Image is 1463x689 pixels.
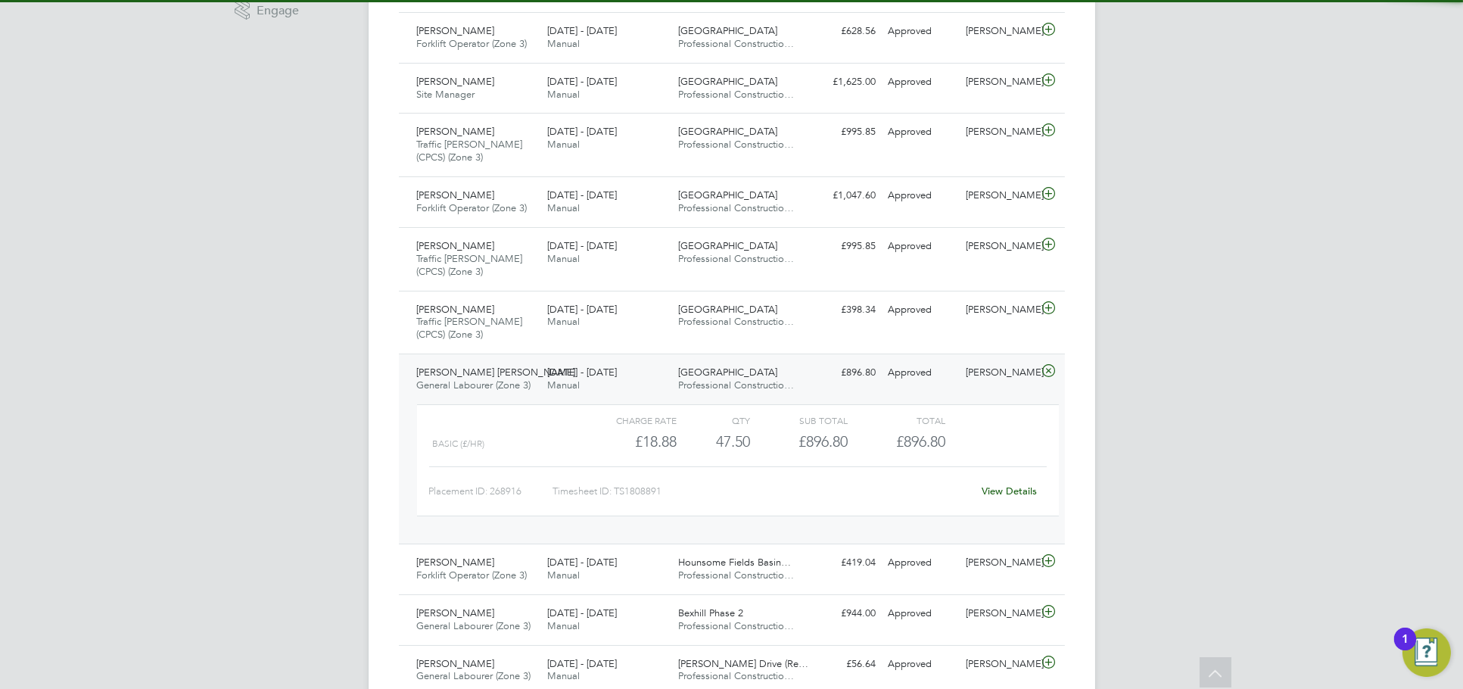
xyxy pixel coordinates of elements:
span: Professional Constructio… [678,619,794,632]
span: Professional Constructio… [678,669,794,682]
span: Professional Constructio… [678,315,794,328]
span: [DATE] - [DATE] [547,303,617,316]
span: Hounsome Fields Basin… [678,556,791,569]
span: Manual [547,379,580,391]
span: [PERSON_NAME] [417,75,495,88]
span: [DATE] - [DATE] [547,24,617,37]
span: Professional Constructio… [678,379,794,391]
div: £628.56 [803,19,882,44]
span: [GEOGRAPHIC_DATA] [678,75,777,88]
span: Traffic [PERSON_NAME] (CPCS) (Zone 3) [417,138,523,164]
span: Manual [547,569,580,581]
span: [PERSON_NAME] [417,556,495,569]
div: Total [848,411,945,429]
div: [PERSON_NAME] [960,234,1038,259]
span: Basic (£/HR) [432,438,484,449]
span: Bexhill Phase 2 [678,606,743,619]
span: [PERSON_NAME] [417,125,495,138]
div: £995.85 [803,234,882,259]
span: [GEOGRAPHIC_DATA] [678,239,777,252]
div: £398.34 [803,298,882,323]
div: Approved [882,234,960,259]
div: Placement ID: 268916 [429,479,553,503]
span: Professional Constructio… [678,569,794,581]
span: Forklift Operator (Zone 3) [417,569,528,581]
span: [PERSON_NAME] Drive (Re… [678,657,808,670]
span: Manual [547,619,580,632]
span: General Labourer (Zone 3) [417,619,531,632]
span: Professional Constructio… [678,88,794,101]
span: Professional Constructio… [678,201,794,214]
div: [PERSON_NAME] [960,652,1038,677]
div: £1,047.60 [803,183,882,208]
span: Professional Constructio… [678,37,794,50]
div: [PERSON_NAME] [960,601,1038,626]
div: Approved [882,298,960,323]
span: [PERSON_NAME] [417,189,495,201]
span: Manual [547,201,580,214]
span: [PERSON_NAME] [417,657,495,670]
span: General Labourer (Zone 3) [417,669,531,682]
span: Forklift Operator (Zone 3) [417,37,528,50]
div: Approved [882,601,960,626]
span: [PERSON_NAME] [417,606,495,619]
a: View Details [982,485,1037,497]
span: [GEOGRAPHIC_DATA] [678,125,777,138]
span: [DATE] - [DATE] [547,75,617,88]
span: Traffic [PERSON_NAME] (CPCS) (Zone 3) [417,252,523,278]
div: Approved [882,360,960,385]
span: General Labourer (Zone 3) [417,379,531,391]
div: Approved [882,70,960,95]
span: [DATE] - [DATE] [547,556,617,569]
div: Approved [882,19,960,44]
span: [DATE] - [DATE] [547,657,617,670]
div: [PERSON_NAME] [960,183,1038,208]
div: Approved [882,550,960,575]
span: [DATE] - [DATE] [547,606,617,619]
span: [DATE] - [DATE] [547,189,617,201]
span: [PERSON_NAME] [PERSON_NAME] [417,366,576,379]
span: [GEOGRAPHIC_DATA] [678,303,777,316]
span: Manual [547,669,580,682]
div: [PERSON_NAME] [960,70,1038,95]
span: £896.80 [896,432,945,450]
button: Open Resource Center, 1 new notification [1402,628,1451,677]
span: [DATE] - [DATE] [547,366,617,379]
div: Approved [882,120,960,145]
span: Professional Constructio… [678,138,794,151]
div: Approved [882,183,960,208]
span: Manual [547,37,580,50]
span: Forklift Operator (Zone 3) [417,201,528,214]
span: [GEOGRAPHIC_DATA] [678,24,777,37]
div: £995.85 [803,120,882,145]
div: [PERSON_NAME] [960,19,1038,44]
div: £419.04 [803,550,882,575]
div: [PERSON_NAME] [960,120,1038,145]
div: Charge rate [578,411,676,429]
span: Manual [547,138,580,151]
div: £896.80 [750,429,848,454]
span: [DATE] - [DATE] [547,239,617,252]
div: Timesheet ID: TS1808891 [553,479,973,503]
div: QTY [677,411,750,429]
span: [GEOGRAPHIC_DATA] [678,366,777,379]
span: [PERSON_NAME] [417,24,495,37]
span: [GEOGRAPHIC_DATA] [678,189,777,201]
div: [PERSON_NAME] [960,298,1038,323]
span: [PERSON_NAME] [417,303,495,316]
div: [PERSON_NAME] [960,550,1038,575]
span: Manual [547,88,580,101]
div: 47.50 [677,429,750,454]
span: Professional Constructio… [678,252,794,265]
div: £1,625.00 [803,70,882,95]
div: £56.64 [803,652,882,677]
div: £896.80 [803,360,882,385]
span: [DATE] - [DATE] [547,125,617,138]
div: £944.00 [803,601,882,626]
div: 1 [1402,639,1409,659]
div: [PERSON_NAME] [960,360,1038,385]
span: Manual [547,252,580,265]
div: £18.88 [578,429,676,454]
span: [PERSON_NAME] [417,239,495,252]
span: Manual [547,315,580,328]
